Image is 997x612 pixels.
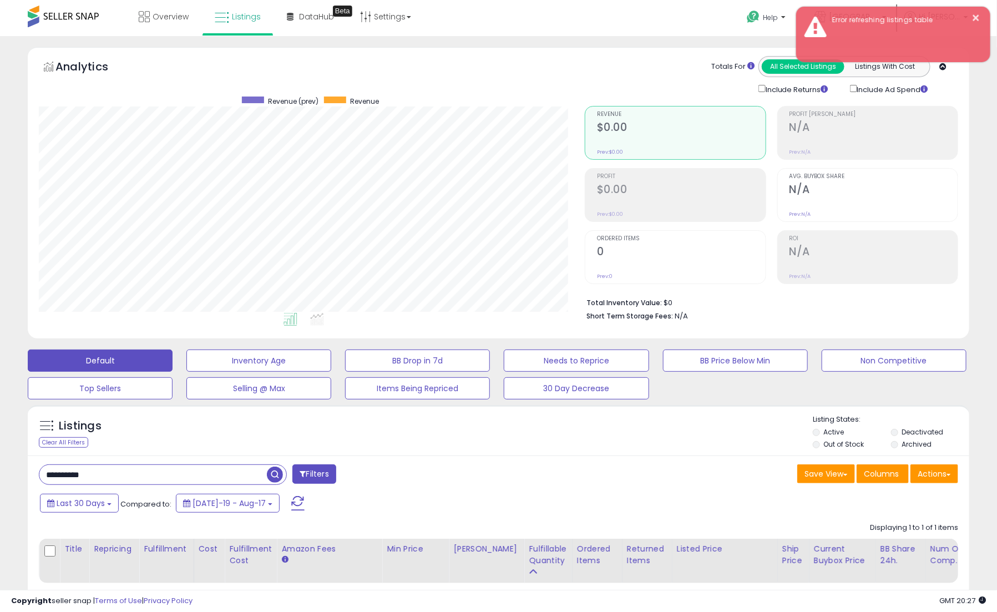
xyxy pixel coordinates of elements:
[333,6,352,17] div: Tooltip anchor
[11,595,52,606] strong: Copyright
[763,13,778,22] span: Help
[939,595,986,606] span: 2025-09-17 20:27 GMT
[281,543,377,555] div: Amazon Fees
[824,439,864,449] label: Out of Stock
[229,543,272,567] div: Fulfillment Cost
[577,543,618,567] div: Ordered Items
[597,121,765,136] h2: $0.00
[268,97,318,106] span: Revenue (prev)
[822,350,966,372] button: Non Competitive
[345,377,490,399] button: Items Being Repriced
[711,62,755,72] div: Totals For
[597,273,613,280] small: Prev: 0
[586,311,673,321] b: Short Term Storage Fees:
[844,59,927,74] button: Listings With Cost
[842,83,946,95] div: Include Ad Spend
[972,11,981,25] button: ×
[762,59,844,74] button: All Selected Listings
[627,543,667,567] div: Returned Items
[345,350,490,372] button: BB Drop in 7d
[120,499,171,509] span: Compared to:
[597,183,765,198] h2: $0.00
[789,174,958,180] span: Avg. Buybox Share
[910,464,958,483] button: Actions
[597,174,765,180] span: Profit
[870,523,958,533] div: Displaying 1 to 1 of 1 items
[663,350,808,372] button: BB Price Below Min
[675,311,688,321] span: N/A
[797,464,855,483] button: Save View
[789,245,958,260] h2: N/A
[789,183,958,198] h2: N/A
[529,543,567,567] div: Fulfillable Quantity
[144,543,189,555] div: Fulfillment
[597,149,623,155] small: Prev: $0.00
[824,15,982,26] div: Error refreshing listings table
[176,494,280,513] button: [DATE]-19 - Aug-17
[864,468,899,479] span: Columns
[789,112,958,118] span: Profit [PERSON_NAME]
[55,59,130,77] h5: Analytics
[504,377,649,399] button: 30 Day Decrease
[59,418,102,434] h5: Listings
[789,149,811,155] small: Prev: N/A
[814,543,871,567] div: Current Buybox Price
[64,543,84,555] div: Title
[199,543,220,555] div: Cost
[782,543,804,567] div: Ship Price
[930,543,971,567] div: Num of Comp.
[57,498,105,509] span: Last 30 Days
[95,595,142,606] a: Terms of Use
[292,464,336,484] button: Filters
[746,10,760,24] i: Get Help
[597,236,765,242] span: Ordered Items
[40,494,119,513] button: Last 30 Days
[193,498,266,509] span: [DATE]-19 - Aug-17
[11,596,193,606] div: seller snap | |
[453,543,519,555] div: [PERSON_NAME]
[186,350,331,372] button: Inventory Age
[299,11,334,22] span: DataHub
[39,437,88,448] div: Clear All Filters
[28,350,173,372] button: Default
[902,427,944,437] label: Deactivated
[597,112,765,118] span: Revenue
[387,543,444,555] div: Min Price
[880,543,921,567] div: BB Share 24h.
[789,236,958,242] span: ROI
[144,595,193,606] a: Privacy Policy
[186,377,331,399] button: Selling @ Max
[281,555,288,565] small: Amazon Fees.
[586,295,950,308] li: $0
[350,97,379,106] span: Revenue
[597,211,623,218] small: Prev: $0.00
[902,439,932,449] label: Archived
[677,543,773,555] div: Listed Price
[813,414,969,425] p: Listing States:
[789,211,811,218] small: Prev: N/A
[28,377,173,399] button: Top Sellers
[789,121,958,136] h2: N/A
[94,543,134,555] div: Repricing
[586,298,662,307] b: Total Inventory Value:
[750,83,842,95] div: Include Returns
[504,350,649,372] button: Needs to Reprice
[824,427,844,437] label: Active
[597,245,765,260] h2: 0
[857,464,909,483] button: Columns
[738,2,797,36] a: Help
[153,11,189,22] span: Overview
[789,273,811,280] small: Prev: N/A
[232,11,261,22] span: Listings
